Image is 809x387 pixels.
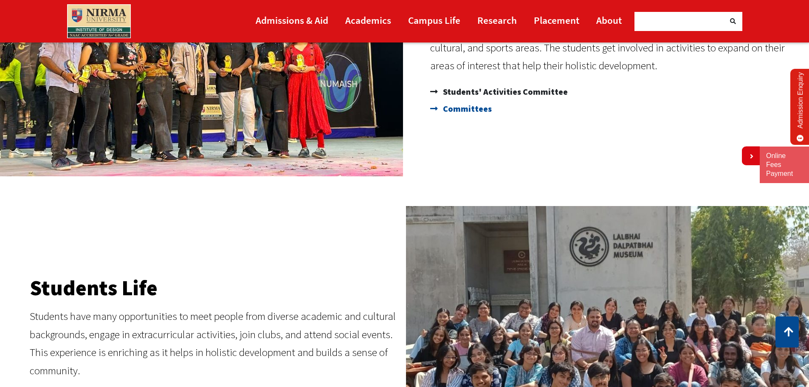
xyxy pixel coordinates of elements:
span: Committees [441,100,492,117]
a: Campus Life [408,11,460,30]
a: Online Fees Payment [766,152,803,178]
a: Admissions & Aid [256,11,328,30]
div: The different carry out a host of activities in academic, social, cultural, and sports areas. The... [430,20,801,75]
span: Students' Activities Committee [441,83,568,100]
a: Students' Activities Committee [430,83,801,100]
p: Students have many opportunities to meet people from diverse academic and cultural backgrounds, e... [30,307,400,379]
a: Placement [534,11,579,30]
h2: Students Life [30,277,400,299]
a: Committees [430,100,801,117]
a: Research [477,11,517,30]
a: Academics [345,11,391,30]
img: main_logo [67,4,131,38]
a: About [596,11,622,30]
